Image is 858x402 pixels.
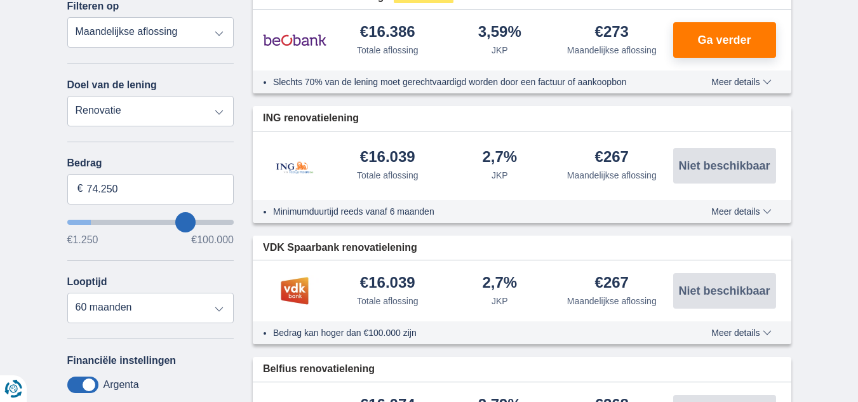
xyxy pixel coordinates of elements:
[263,24,326,56] img: product.pl.alt Beobank
[273,205,665,218] li: Minimumduurtijd reeds vanaf 6 maanden
[360,149,415,166] div: €16.039
[263,144,326,187] img: product.pl.alt ING
[567,169,657,182] div: Maandelijkse aflossing
[191,235,234,245] span: €100.000
[273,76,665,88] li: Slechts 70% van de lening moet gerechtvaardigd worden door een factuur of aankoopbon
[673,148,776,184] button: Niet beschikbaar
[678,285,770,297] span: Niet beschikbaar
[67,355,177,366] label: Financiële instellingen
[77,182,83,196] span: €
[492,295,508,307] div: JKP
[360,275,415,292] div: €16.039
[482,275,517,292] div: 2,7%
[263,111,359,126] span: ING renovatielening
[357,44,419,57] div: Totale aflossing
[67,276,107,288] label: Looptijd
[67,157,234,169] label: Bedrag
[263,241,417,255] span: VDK Spaarbank renovatielening
[273,326,665,339] li: Bedrag kan hoger dan €100.000 zijn
[711,207,771,216] span: Meer details
[673,273,776,309] button: Niet beschikbaar
[104,379,139,391] label: Argenta
[357,169,419,182] div: Totale aflossing
[711,328,771,337] span: Meer details
[360,24,415,41] div: €16.386
[263,275,326,307] img: product.pl.alt VDK bank
[567,295,657,307] div: Maandelijkse aflossing
[595,275,629,292] div: €267
[67,1,119,12] label: Filteren op
[357,295,419,307] div: Totale aflossing
[492,169,508,182] div: JKP
[595,24,629,41] div: €273
[678,160,770,171] span: Niet beschikbaar
[67,235,98,245] span: €1.250
[67,220,234,225] input: wantToBorrow
[673,22,776,58] button: Ga verder
[67,79,157,91] label: Doel van de lening
[702,206,781,217] button: Meer details
[263,362,375,377] span: Belfius renovatielening
[595,149,629,166] div: €267
[482,149,517,166] div: 2,7%
[711,77,771,86] span: Meer details
[702,77,781,87] button: Meer details
[702,328,781,338] button: Meer details
[567,44,657,57] div: Maandelijkse aflossing
[492,44,508,57] div: JKP
[478,24,521,41] div: 3,59%
[697,34,751,46] span: Ga verder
